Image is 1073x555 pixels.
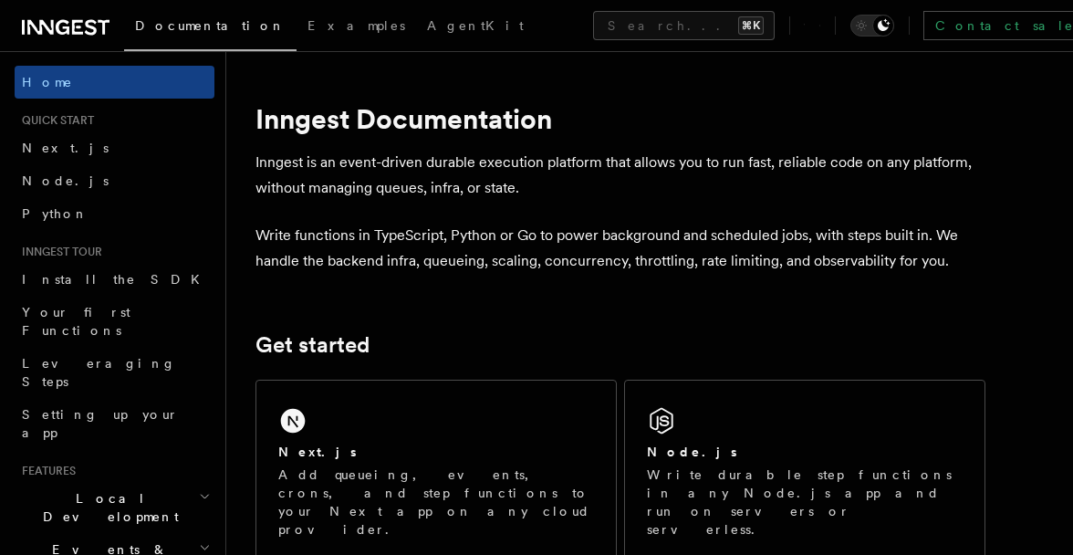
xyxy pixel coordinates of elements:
[15,464,76,478] span: Features
[124,5,297,51] a: Documentation
[647,443,737,461] h2: Node.js
[135,18,286,33] span: Documentation
[15,398,214,449] a: Setting up your app
[22,272,211,287] span: Install the SDK
[255,150,985,201] p: Inngest is an event-driven durable execution platform that allows you to run fast, reliable code ...
[15,113,94,128] span: Quick start
[427,18,524,33] span: AgentKit
[738,16,764,35] kbd: ⌘K
[278,466,594,539] p: Add queueing, events, crons, and step functions to your Next app on any cloud provider.
[15,197,214,230] a: Python
[255,102,985,135] h1: Inngest Documentation
[647,466,963,539] p: Write durable step functions in any Node.js app and run on servers or serverless.
[297,5,416,49] a: Examples
[416,5,535,49] a: AgentKit
[15,263,214,296] a: Install the SDK
[15,296,214,347] a: Your first Functions
[593,11,775,40] button: Search...⌘K
[307,18,405,33] span: Examples
[15,489,199,526] span: Local Development
[15,347,214,398] a: Leveraging Steps
[15,245,102,259] span: Inngest tour
[278,443,357,461] h2: Next.js
[22,73,73,91] span: Home
[15,482,214,533] button: Local Development
[15,131,214,164] a: Next.js
[255,332,370,358] a: Get started
[22,305,130,338] span: Your first Functions
[22,173,109,188] span: Node.js
[22,141,109,155] span: Next.js
[850,15,894,37] button: Toggle dark mode
[22,206,89,221] span: Python
[15,66,214,99] a: Home
[22,356,176,389] span: Leveraging Steps
[255,223,985,274] p: Write functions in TypeScript, Python or Go to power background and scheduled jobs, with steps bu...
[15,164,214,197] a: Node.js
[22,407,179,440] span: Setting up your app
